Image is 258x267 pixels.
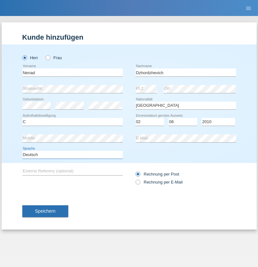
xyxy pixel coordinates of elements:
label: Herr [22,55,38,60]
input: Rechnung per E-Mail [136,180,140,188]
input: Frau [46,55,50,59]
input: Herr [22,55,26,59]
button: Speichern [22,205,68,217]
label: Frau [46,55,62,60]
span: Speichern [35,208,55,214]
a: menu [242,6,255,10]
h1: Kunde hinzufügen [22,33,236,41]
label: Rechnung per Post [136,172,179,177]
input: Rechnung per Post [136,172,140,180]
label: Rechnung per E-Mail [136,180,183,185]
i: menu [245,5,252,12]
